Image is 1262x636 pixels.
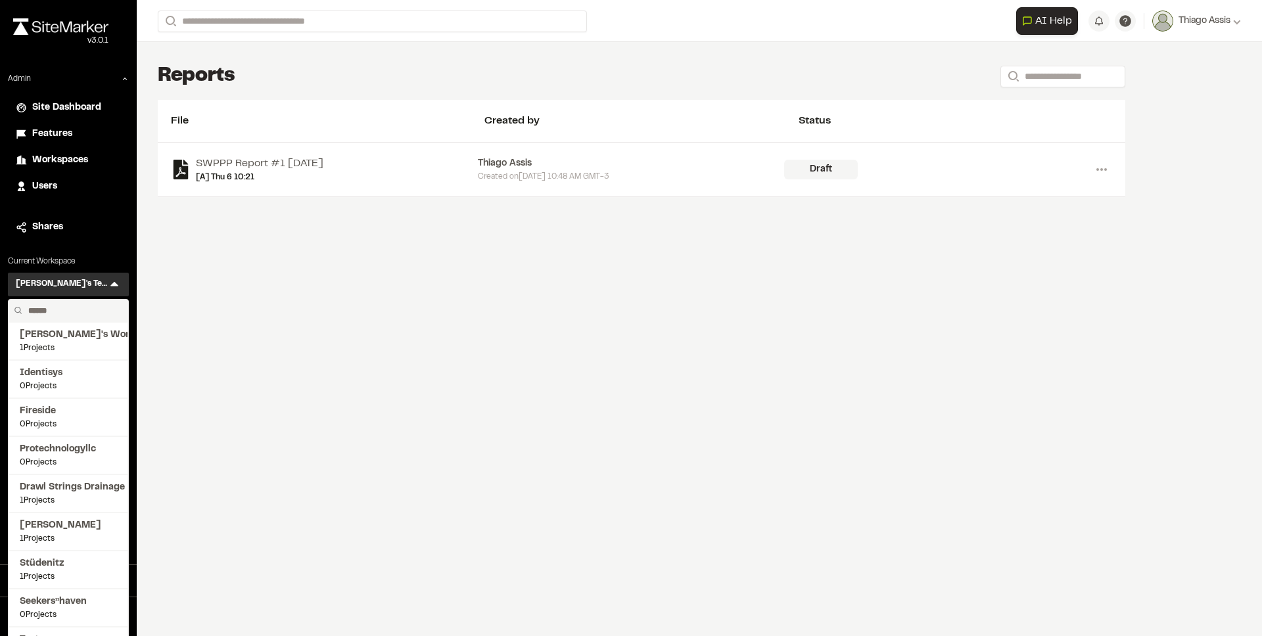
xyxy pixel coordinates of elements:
[20,518,117,545] a: [PERSON_NAME]1Projects
[1016,7,1083,35] div: Open AI Assistant
[32,220,63,235] span: Shares
[20,480,117,507] a: Drawl Strings Drainage1Projects
[20,556,117,571] span: Stüdenitz
[20,366,117,380] span: Identisys
[16,101,121,115] a: Site Dashboard
[158,11,181,32] button: Search
[16,278,108,291] h3: [PERSON_NAME]'s Testing
[20,533,117,545] span: 1 Projects
[196,156,323,171] a: SWPPP Report #1 [DATE]
[16,153,121,168] a: Workspaces
[20,442,117,457] span: Protechnologyllc
[20,342,117,354] span: 1 Projects
[13,18,108,35] img: rebrand.png
[1152,11,1173,32] img: User
[1000,66,1024,87] button: Search
[478,171,785,183] div: Created on [DATE] 10:48 AM GMT-3
[20,571,117,583] span: 1 Projects
[20,380,117,392] span: 0 Projects
[20,457,117,468] span: 0 Projects
[8,73,31,85] p: Admin
[16,127,121,141] a: Features
[484,113,798,129] div: Created by
[20,480,117,495] span: Drawl Strings Drainage
[1016,7,1078,35] button: Open AI Assistant
[1179,14,1230,28] span: Thiago Assis
[20,556,117,583] a: Stüdenitz1Projects
[16,179,121,194] a: Users
[478,156,785,171] div: Thiago Assis
[20,404,117,419] span: Fireside
[1035,13,1072,29] span: AI Help
[799,113,1112,129] div: Status
[20,609,117,621] span: 0 Projects
[171,113,484,129] div: File
[20,419,117,430] span: 0 Projects
[8,256,129,267] p: Current Workspace
[20,404,117,430] a: Fireside0Projects
[784,160,858,179] div: Draft
[20,595,117,621] a: Seekers’’haven0Projects
[20,518,117,533] span: [PERSON_NAME]
[20,595,117,609] span: Seekers’’haven
[13,35,108,47] div: Oh geez...please don't...
[196,171,323,183] a: [A] Thu 6 10:21
[20,366,117,392] a: Identisys0Projects
[1152,11,1241,32] button: Thiago Assis
[16,220,121,235] a: Shares
[32,127,72,141] span: Features
[32,179,57,194] span: Users
[20,328,117,342] span: [PERSON_NAME]'s Workspace
[32,101,101,115] span: Site Dashboard
[20,328,117,354] a: [PERSON_NAME]'s Workspace1Projects
[20,442,117,468] a: Protechnologyllc0Projects
[32,153,88,168] span: Workspaces
[20,495,117,507] span: 1 Projects
[158,63,235,89] h1: Reports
